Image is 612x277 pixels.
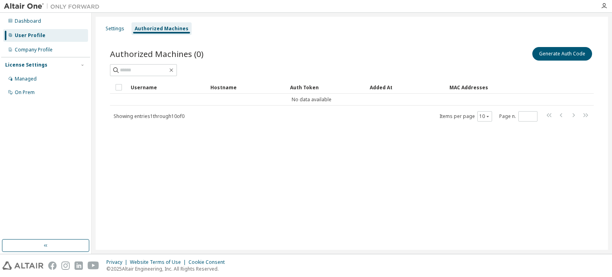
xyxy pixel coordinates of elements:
div: On Prem [15,89,35,96]
div: Settings [106,26,124,32]
button: Generate Auth Code [532,47,592,61]
div: Hostname [210,81,284,94]
div: Website Terms of Use [130,259,188,265]
div: Authorized Machines [135,26,188,32]
button: 10 [479,113,490,120]
p: © 2025 Altair Engineering, Inc. All Rights Reserved. [106,265,229,272]
div: Privacy [106,259,130,265]
td: No data available [110,94,513,106]
img: facebook.svg [48,261,57,270]
span: Showing entries 1 through 10 of 0 [114,113,184,120]
div: Managed [15,76,37,82]
span: Page n. [499,111,537,122]
div: MAC Addresses [449,81,510,94]
div: Username [131,81,204,94]
div: Cookie Consent [188,259,229,265]
img: instagram.svg [61,261,70,270]
div: User Profile [15,32,45,39]
img: youtube.svg [88,261,99,270]
img: Altair One [4,2,104,10]
div: License Settings [5,62,47,68]
span: Items per page [439,111,492,122]
div: Company Profile [15,47,53,53]
div: Dashboard [15,18,41,24]
span: Authorized Machines (0) [110,48,204,59]
div: Added At [370,81,443,94]
div: Auth Token [290,81,363,94]
img: linkedin.svg [75,261,83,270]
img: altair_logo.svg [2,261,43,270]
